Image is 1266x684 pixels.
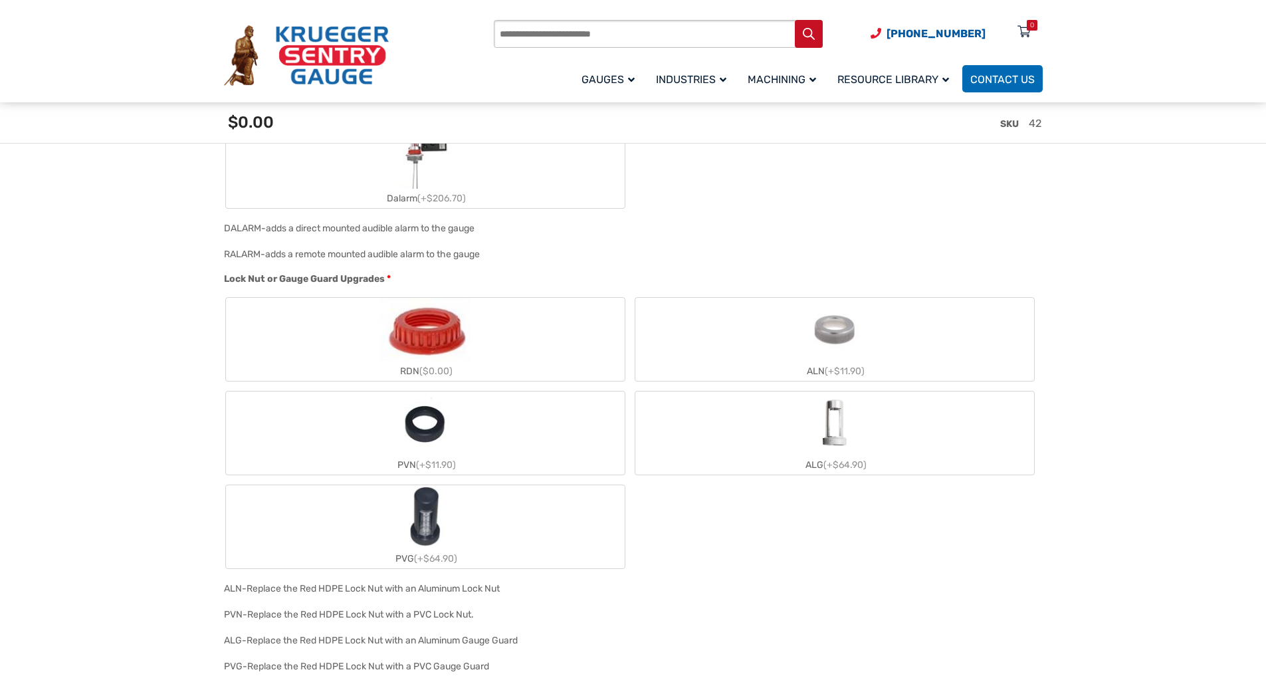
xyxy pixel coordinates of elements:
[825,366,865,377] span: (+$11.90)
[574,63,648,94] a: Gauges
[226,485,625,568] label: PVG
[1030,20,1034,31] div: 0
[635,392,1034,475] label: ALG
[247,609,474,620] div: Replace the Red HDPE Lock Nut with a PVC Lock Nut.
[419,366,453,377] span: ($0.00)
[837,73,949,86] span: Resource Library
[266,223,475,234] div: adds a direct mounted audible alarm to the gauge
[803,298,867,362] img: ALN
[224,583,247,594] span: ALN-
[635,362,1034,381] div: ALN
[871,25,986,42] a: Phone Number (920) 434-8860
[247,583,500,594] div: Replace the Red HDPE Lock Nut with an Aluminum Lock Nut
[226,125,625,208] label: Dalarm
[226,362,625,381] div: RDN
[387,272,391,286] abbr: required
[962,65,1043,92] a: Contact Us
[224,25,389,86] img: Krueger Sentry Gauge
[414,553,457,564] span: (+$64.90)
[226,392,625,475] label: PVN
[887,27,986,40] span: [PHONE_NUMBER]
[265,249,480,260] div: adds a remote mounted audible alarm to the gauge
[635,298,1034,381] label: ALN
[247,635,518,646] div: Replace the Red HDPE Lock Nut with an Aluminum Gauge Guard
[648,63,740,94] a: Industries
[247,661,489,672] div: Replace the Red HDPE Lock Nut with a PVC Gauge Guard
[635,455,1034,475] div: ALG
[226,189,625,208] div: Dalarm
[417,193,466,204] span: (+$206.70)
[224,273,385,285] span: Lock Nut or Gauge Guard Upgrades
[581,73,635,86] span: Gauges
[224,661,247,672] span: PVG-
[226,549,625,568] div: PVG
[1029,117,1041,130] span: 42
[416,459,456,471] span: (+$11.90)
[803,392,867,455] img: ALG-OF
[740,63,829,94] a: Machining
[823,459,867,471] span: (+$64.90)
[224,249,265,260] span: RALARM-
[829,63,962,94] a: Resource Library
[226,298,625,381] label: RDN
[970,73,1035,86] span: Contact Us
[226,455,625,475] div: PVN
[224,223,266,234] span: DALARM-
[393,485,457,549] img: PVG
[748,73,816,86] span: Machining
[656,73,726,86] span: Industries
[1000,118,1019,130] span: SKU
[224,609,247,620] span: PVN-
[224,635,247,646] span: ALG-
